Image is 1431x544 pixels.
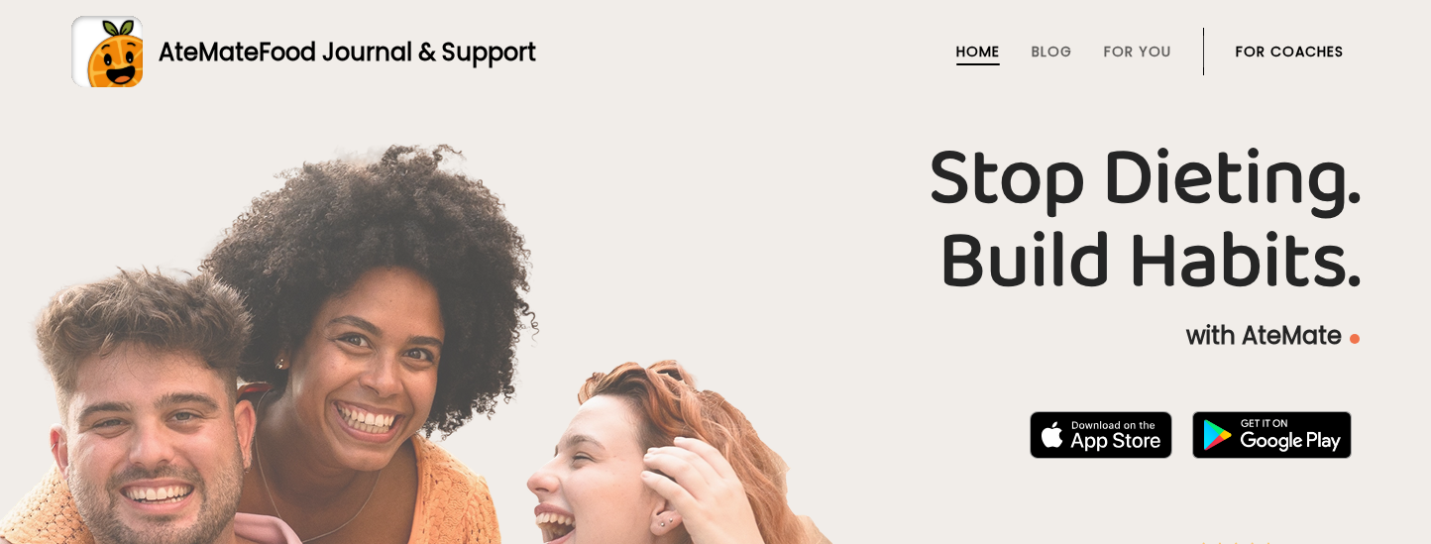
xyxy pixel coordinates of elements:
a: For Coaches [1236,44,1344,59]
span: Food Journal & Support [259,36,536,68]
a: Blog [1032,44,1072,59]
a: For You [1104,44,1171,59]
div: AteMate [143,35,536,69]
img: badge-download-google.png [1192,411,1352,459]
h1: Stop Dieting. Build Habits. [71,138,1360,304]
a: AteMateFood Journal & Support [71,16,1360,87]
a: Home [956,44,1000,59]
p: with AteMate [71,320,1360,352]
img: badge-download-apple.svg [1030,411,1172,459]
